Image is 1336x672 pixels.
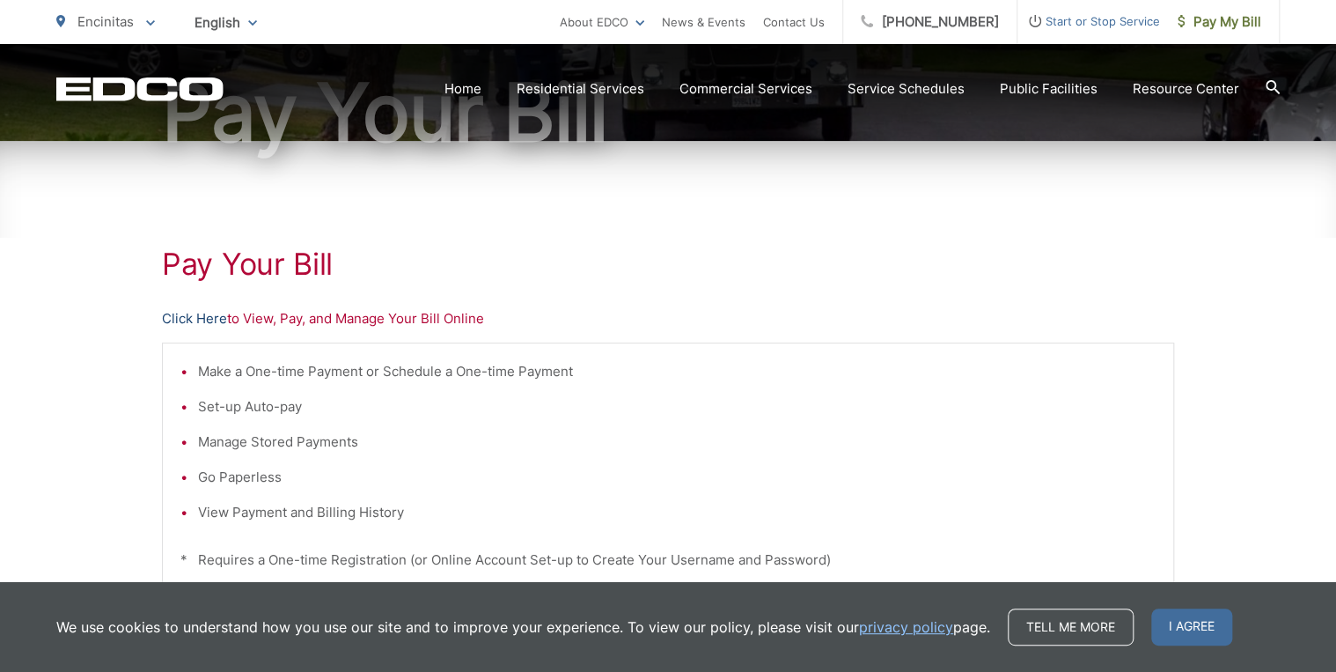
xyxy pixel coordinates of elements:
span: I agree [1151,609,1232,646]
a: Click Here [162,308,227,329]
span: English [181,7,270,38]
span: Pay My Bill [1178,11,1261,33]
p: * Requires a One-time Registration (or Online Account Set-up to Create Your Username and Password) [180,550,1156,571]
a: Service Schedules [848,78,965,100]
a: Commercial Services [679,78,812,100]
li: View Payment and Billing History [198,502,1156,523]
span: Encinitas [77,13,134,30]
a: Residential Services [517,78,644,100]
p: to View, Pay, and Manage Your Bill Online [162,308,1174,329]
a: Public Facilities [1000,78,1097,100]
p: We use cookies to understand how you use our site and to improve your experience. To view our pol... [56,617,990,638]
h1: Pay Your Bill [56,69,1280,157]
a: privacy policy [859,617,953,638]
li: Set-up Auto-pay [198,396,1156,417]
a: Contact Us [763,11,825,33]
a: About EDCO [560,11,644,33]
li: Go Paperless [198,467,1156,488]
a: Tell me more [1008,609,1134,646]
li: Make a One-time Payment or Schedule a One-time Payment [198,361,1156,382]
li: Manage Stored Payments [198,432,1156,453]
a: EDCD logo. Return to the homepage. [56,77,224,101]
a: News & Events [662,11,745,33]
a: Home [444,78,481,100]
h1: Pay Your Bill [162,247,1174,282]
a: Resource Center [1133,78,1239,100]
